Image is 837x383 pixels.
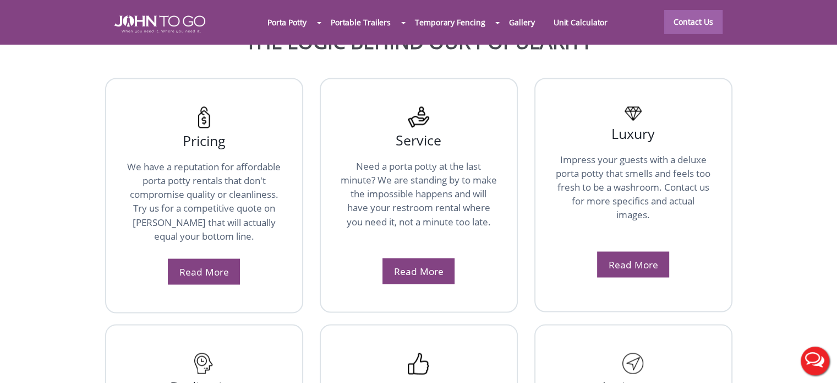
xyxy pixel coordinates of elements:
img: Assistance [622,353,644,374]
a: Temporary Fencing [406,10,494,34]
a: Read More [608,257,658,271]
p: Need a porta potty at the last minute? We are standing by to make the impossible happens and will... [340,159,497,252]
a: Unit Calculator [544,10,617,34]
img: Dedication [193,353,215,374]
img: Service [408,106,429,127]
p: Impress your guests with a deluxe porta potty that smells and feels too fresh to be a washroom. C... [555,153,712,246]
a: Read More [393,264,443,277]
img: JOHN to go [114,15,205,33]
a: Service [396,125,441,149]
a: Pricing [183,126,226,150]
img: Pricing [198,106,210,128]
p: We have a reputation for affordable porta potty rentals that don't compromise quality or cleanlin... [125,160,283,253]
a: Porta Potty [258,10,316,34]
a: Luxury [555,121,712,142]
img: Easy [408,353,429,375]
a: Contact Us [664,10,723,34]
button: Live Chat [793,339,837,383]
a: Portable Trailers [321,10,400,34]
a: Gallery [500,10,544,34]
h2: THE LOGIC BEHIND OUR POPULARITY [8,31,829,53]
a: Read More [179,265,228,278]
img: Luxury [625,106,642,121]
